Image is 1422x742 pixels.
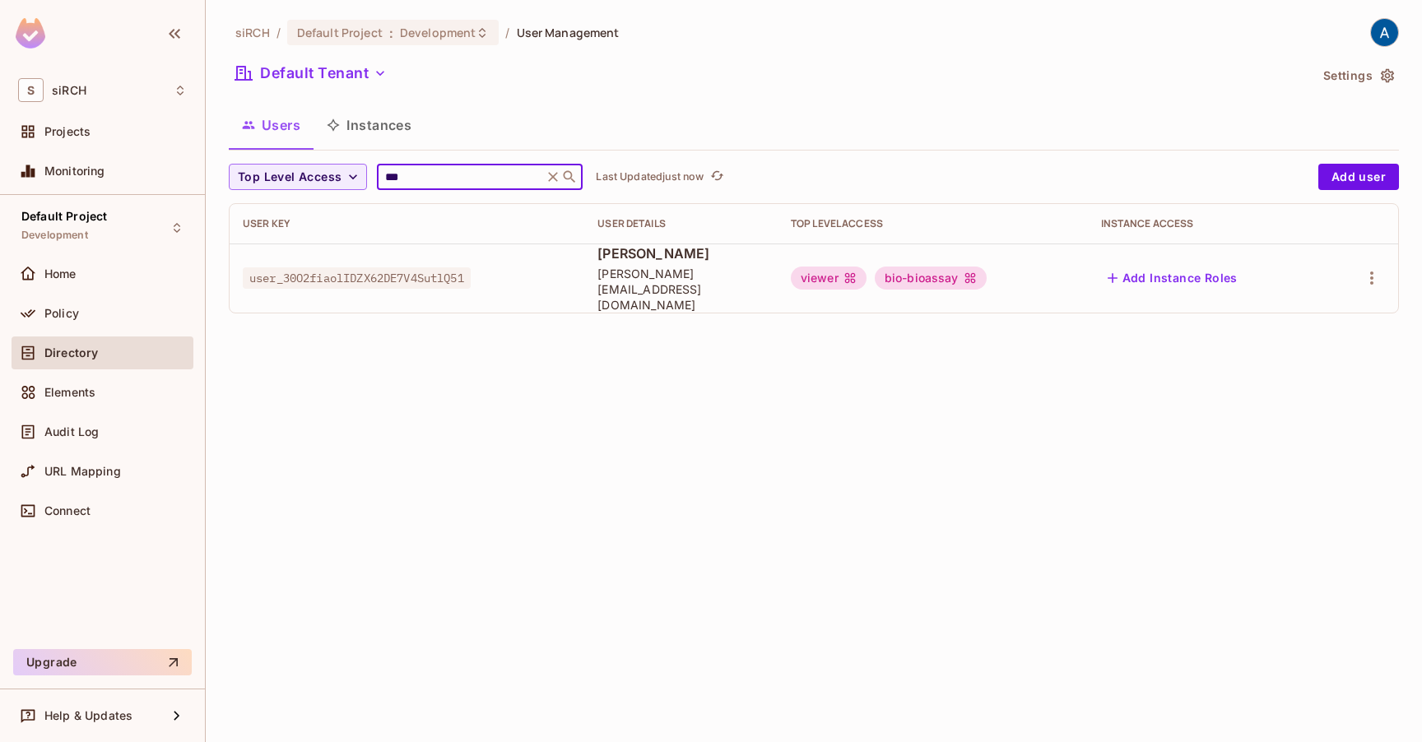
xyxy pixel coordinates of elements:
[791,217,1075,230] div: Top Level Access
[44,425,99,438] span: Audit Log
[44,346,98,359] span: Directory
[1101,217,1312,230] div: Instance Access
[44,504,91,517] span: Connect
[276,25,281,40] li: /
[517,25,620,40] span: User Management
[597,266,764,313] span: [PERSON_NAME][EMAIL_ADDRESS][DOMAIN_NAME]
[44,386,95,399] span: Elements
[597,244,764,262] span: [PERSON_NAME]
[238,167,342,188] span: Top Level Access
[1101,265,1244,291] button: Add Instance Roles
[21,210,107,223] span: Default Project
[243,267,471,289] span: user_30O2fiaolIDZX62DE7V4SutlQ51
[18,78,44,102] span: S
[596,170,704,183] p: Last Updated just now
[21,229,88,242] span: Development
[710,169,724,185] span: refresh
[16,18,45,49] img: SReyMgAAAABJRU5ErkJggg==
[597,217,764,230] div: User Details
[707,167,727,187] button: refresh
[229,60,393,86] button: Default Tenant
[229,104,314,146] button: Users
[314,104,425,146] button: Instances
[44,267,77,281] span: Home
[44,709,132,722] span: Help & Updates
[235,25,270,40] span: the active workspace
[52,84,86,97] span: Workspace: siRCH
[791,267,867,290] div: viewer
[229,164,367,190] button: Top Level Access
[1317,63,1399,89] button: Settings
[704,167,727,187] span: Click to refresh data
[400,25,476,40] span: Development
[44,165,105,178] span: Monitoring
[875,267,987,290] div: bio-bioassay
[1371,19,1398,46] img: Alison Thomson
[297,25,383,40] span: Default Project
[388,26,394,39] span: :
[44,307,79,320] span: Policy
[13,649,192,675] button: Upgrade
[44,125,91,138] span: Projects
[44,465,121,478] span: URL Mapping
[505,25,509,40] li: /
[1318,164,1399,190] button: Add user
[243,217,571,230] div: User Key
